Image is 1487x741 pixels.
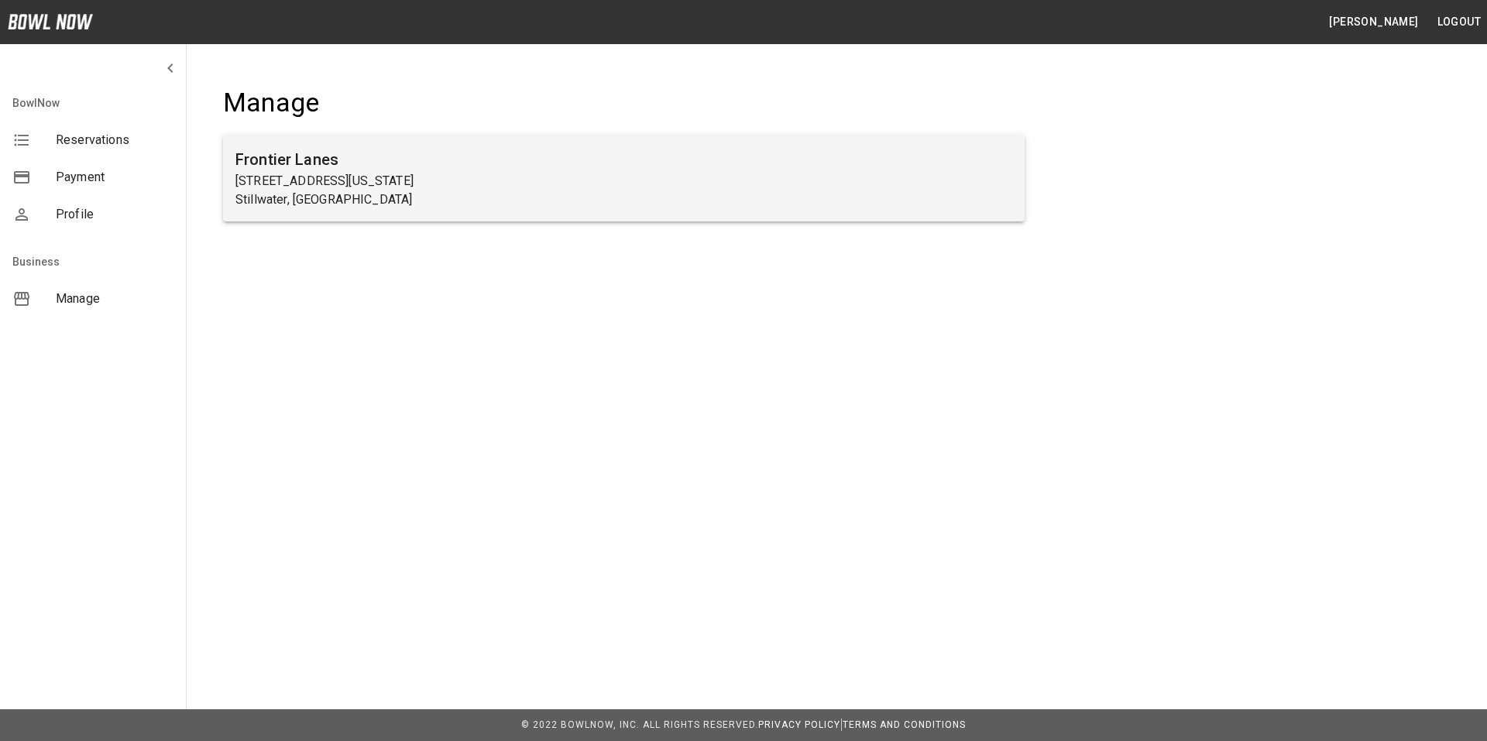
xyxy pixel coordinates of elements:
span: Reservations [56,131,173,149]
button: [PERSON_NAME] [1323,8,1424,36]
a: Terms and Conditions [843,719,966,730]
span: © 2022 BowlNow, Inc. All Rights Reserved. [521,719,758,730]
p: [STREET_ADDRESS][US_STATE] [235,172,1012,190]
h6: Frontier Lanes [235,147,1012,172]
span: Manage [56,290,173,308]
span: Payment [56,168,173,187]
img: logo [8,14,93,29]
button: Logout [1431,8,1487,36]
p: Stillwater, [GEOGRAPHIC_DATA] [235,190,1012,209]
span: Profile [56,205,173,224]
a: Privacy Policy [758,719,840,730]
h4: Manage [223,87,1025,119]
